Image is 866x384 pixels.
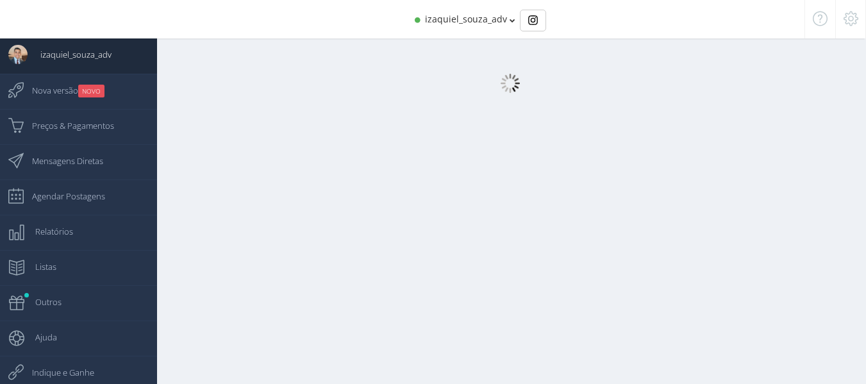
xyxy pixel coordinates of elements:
[425,13,507,25] span: izaquiel_souza_adv
[528,15,538,25] img: Instagram_simple_icon.svg
[501,74,520,93] img: loader.gif
[520,10,546,31] div: Basic example
[19,180,105,212] span: Agendar Postagens
[8,45,28,64] img: User Image
[19,145,103,177] span: Mensagens Diretas
[22,215,73,247] span: Relatórios
[22,251,56,283] span: Listas
[19,110,114,142] span: Preços & Pagamentos
[22,321,57,353] span: Ajuda
[22,286,62,318] span: Outros
[19,74,104,106] span: Nova versão
[28,38,112,71] span: izaquiel_souza_adv
[78,85,104,97] small: NOVO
